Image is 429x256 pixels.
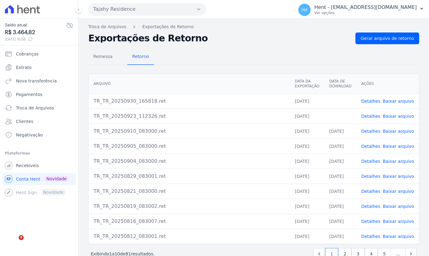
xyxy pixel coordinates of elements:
span: Clientes [16,118,33,124]
td: [DATE] [290,184,324,199]
span: Gerar arquivo de retorno [361,35,414,41]
th: Data de Download [324,74,356,94]
td: [DATE] [324,199,356,214]
a: Baixar arquivo [383,129,414,134]
div: TR_TR_20250923_112326.ret [94,113,285,120]
a: Baixar arquivo [383,174,414,179]
th: Ações [356,74,419,94]
a: Detalhes [361,99,380,104]
iframe: Intercom live chat [6,235,21,250]
a: Baixar arquivo [383,144,414,149]
nav: Breadcrumb [88,24,419,30]
a: Baixar arquivo [383,219,414,224]
td: [DATE] [324,124,356,139]
span: Troca de Arquivos [16,105,54,111]
td: [DATE] [290,139,324,154]
a: Detalhes [361,159,380,164]
a: Troca de Arquivos [2,102,76,114]
a: Baixar arquivo [383,99,414,104]
td: [DATE] [290,124,324,139]
a: Detalhes [361,219,380,224]
span: Retorno [128,50,153,63]
a: Baixar arquivo [383,159,414,164]
span: Cobranças [16,51,39,57]
a: Remessa [88,49,117,65]
a: Nova transferência [2,75,76,87]
span: Hd [301,8,307,12]
a: Negativação [2,129,76,141]
td: [DATE] [324,184,356,199]
td: [DATE] [290,169,324,184]
div: TR_TR_20250905_083000.ret [94,143,285,150]
td: [DATE] [324,214,356,229]
a: Clientes [2,115,76,128]
p: Ver opções [314,10,417,15]
nav: Sidebar [5,48,73,199]
div: TR_TR_20250910_083000.ret [94,128,285,135]
a: Detalhes [361,204,380,209]
td: [DATE] [290,229,324,244]
td: [DATE] [290,94,324,109]
a: Exportações de Retorno [142,24,194,30]
span: Conta Hent [16,176,40,182]
span: 9 [19,235,24,240]
p: Hent - [EMAIL_ADDRESS][DOMAIN_NAME] [314,4,417,10]
a: Extrato [2,61,76,74]
a: Baixar arquivo [383,189,414,194]
span: Saldo atual [5,22,66,28]
a: Detalhes [361,174,380,179]
a: Gerar arquivo de retorno [355,32,419,44]
h2: Exportações de Retorno [88,34,350,43]
div: Plataformas [5,150,73,157]
span: [DATE] 16:58 [5,36,66,42]
td: [DATE] [324,229,356,244]
a: Retorno [127,49,154,65]
div: TR_TR_20250816_083007.ret [94,218,285,225]
span: Remessa [90,50,116,63]
td: [DATE] [290,109,324,124]
div: TR_TR_20250904_083000.ret [94,158,285,165]
span: Pagamentos [16,91,42,97]
td: [DATE] [324,154,356,169]
button: Hd Hent - [EMAIL_ADDRESS][DOMAIN_NAME] Ver opções [293,1,429,18]
a: Baixar arquivo [383,114,414,119]
a: Detalhes [361,144,380,149]
div: TR_TR_20250930_165818.ret [94,97,285,105]
td: [DATE] [324,139,356,154]
td: [DATE] [290,199,324,214]
th: Data da Exportação [290,74,324,94]
div: TR_TR_20250812_083001.ret [94,233,285,240]
span: Recebíveis [16,162,39,169]
a: Baixar arquivo [383,204,414,209]
td: [DATE] [290,214,324,229]
span: Extrato [16,64,32,71]
th: Arquivo [89,74,290,94]
a: Detalhes [361,234,380,239]
a: Recebíveis [2,159,76,172]
a: Detalhes [361,129,380,134]
a: Baixar arquivo [383,234,414,239]
a: Cobranças [2,48,76,60]
td: [DATE] [324,169,356,184]
td: [DATE] [290,154,324,169]
a: Detalhes [361,114,380,119]
span: R$ 3.464,82 [5,28,66,36]
span: Nova transferência [16,78,57,84]
a: Pagamentos [2,88,76,101]
div: TR_TR_20250821_083000.ret [94,188,285,195]
div: TR_TR_20250819_083002.ret [94,203,285,210]
div: TR_TR_20250829_083001.ret [94,173,285,180]
span: Negativação [16,132,43,138]
a: Troca de Arquivos [88,24,126,30]
a: Detalhes [361,189,380,194]
button: Tajahy Residence [88,3,206,15]
a: Conta Hent Novidade [2,173,76,185]
span: Novidade [44,175,69,182]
